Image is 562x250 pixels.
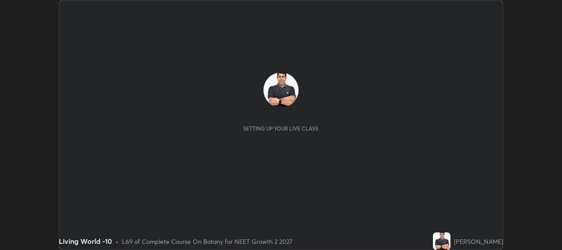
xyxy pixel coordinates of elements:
[263,72,299,108] img: 364720b0a7814bb496f4b8cab5382653.jpg
[59,236,112,246] div: Living World -10
[122,237,292,246] div: L69 of Complete Course On Botany for NEET Growth 2 2027
[433,232,450,250] img: 364720b0a7814bb496f4b8cab5382653.jpg
[454,237,503,246] div: [PERSON_NAME]
[115,237,119,246] div: •
[243,125,318,132] div: Setting up your live class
